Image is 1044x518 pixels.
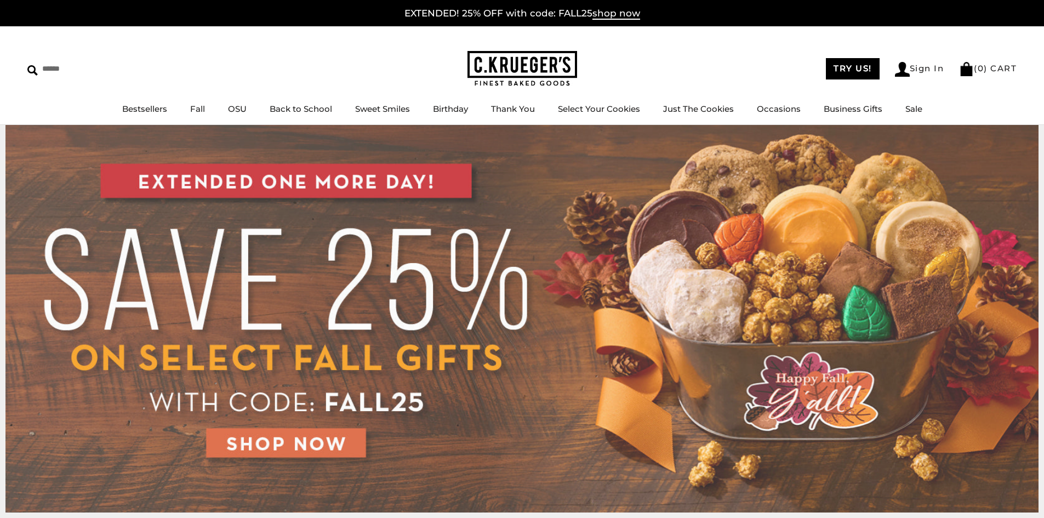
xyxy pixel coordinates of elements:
[757,104,801,114] a: Occasions
[592,8,640,20] span: shop now
[433,104,468,114] a: Birthday
[355,104,410,114] a: Sweet Smiles
[895,62,910,77] img: Account
[228,104,247,114] a: OSU
[491,104,535,114] a: Thank You
[826,58,880,79] a: TRY US!
[824,104,882,114] a: Business Gifts
[905,104,922,114] a: Sale
[27,60,158,77] input: Search
[5,125,1039,513] img: C.Krueger's Special Offer
[270,104,332,114] a: Back to School
[467,51,577,87] img: C.KRUEGER'S
[122,104,167,114] a: Bestsellers
[404,8,640,20] a: EXTENDED! 25% OFF with code: FALL25shop now
[558,104,640,114] a: Select Your Cookies
[959,62,974,76] img: Bag
[27,65,38,76] img: Search
[978,63,984,73] span: 0
[959,63,1017,73] a: (0) CART
[895,62,944,77] a: Sign In
[663,104,734,114] a: Just The Cookies
[190,104,205,114] a: Fall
